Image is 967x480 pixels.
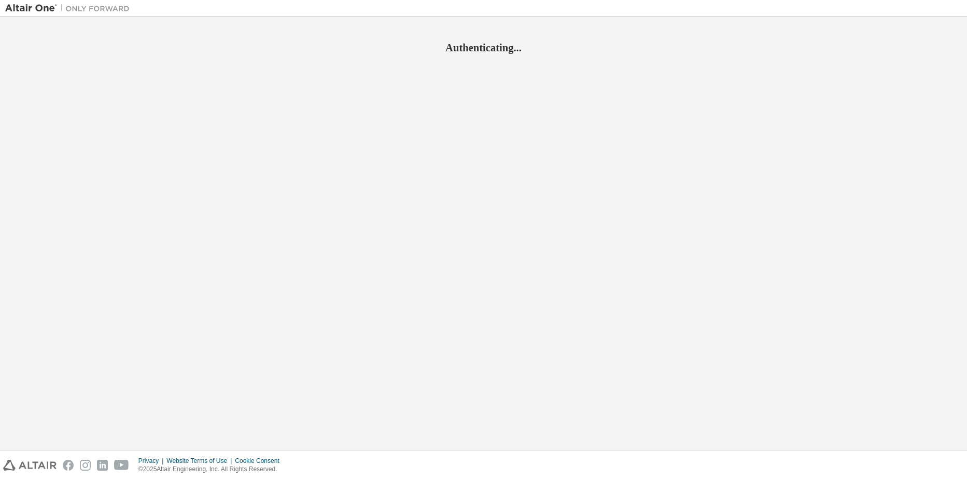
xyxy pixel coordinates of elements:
img: altair_logo.svg [3,460,57,471]
img: youtube.svg [114,460,129,471]
div: Cookie Consent [235,457,285,465]
img: facebook.svg [63,460,74,471]
div: Website Terms of Use [166,457,235,465]
img: linkedin.svg [97,460,108,471]
p: © 2025 Altair Engineering, Inc. All Rights Reserved. [138,465,286,474]
h2: Authenticating... [5,41,962,54]
div: Privacy [138,457,166,465]
img: instagram.svg [80,460,91,471]
img: Altair One [5,3,135,13]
